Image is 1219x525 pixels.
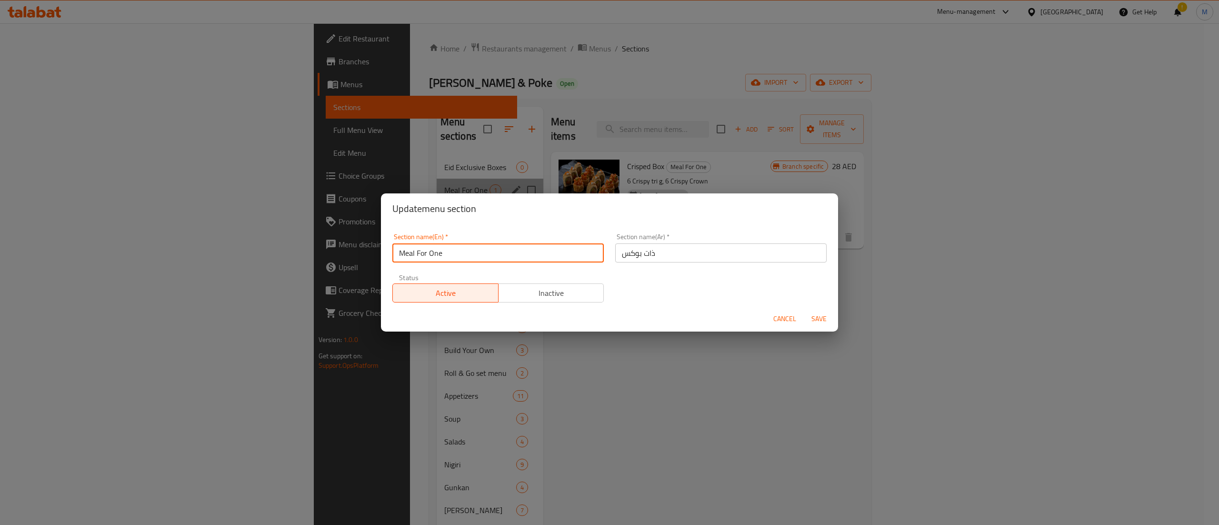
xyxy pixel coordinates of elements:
span: Save [808,313,830,325]
button: Active [392,283,499,303]
span: Active [397,286,495,300]
span: Cancel [773,313,796,325]
h2: Update menu section [392,201,827,216]
input: Please enter section name(en) [392,243,604,262]
button: Save [804,310,834,328]
button: Cancel [769,310,800,328]
button: Inactive [498,283,604,303]
input: Please enter section name(ar) [615,243,827,262]
span: Inactive [502,286,600,300]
